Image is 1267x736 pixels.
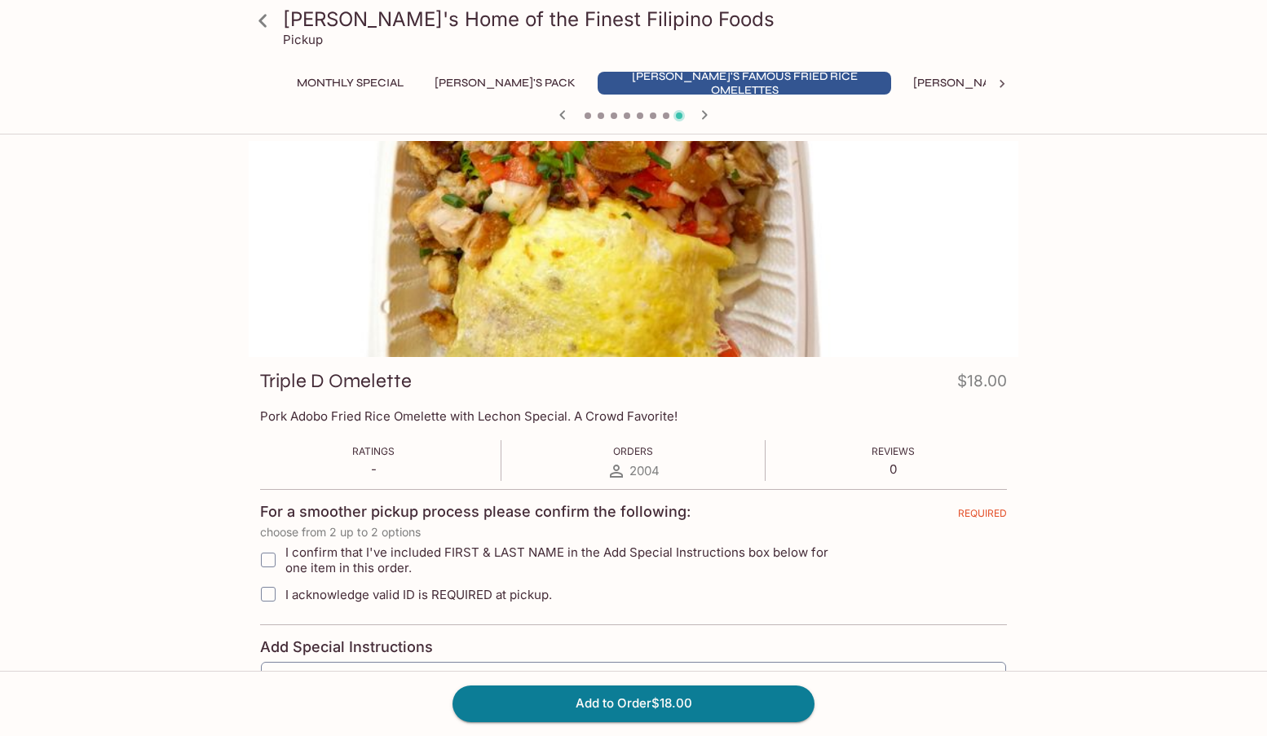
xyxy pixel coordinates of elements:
h3: [PERSON_NAME]'s Home of the Finest Filipino Foods [283,7,1012,32]
h4: Add Special Instructions [260,638,1007,656]
p: 0 [872,461,915,477]
span: REQUIRED [958,507,1007,526]
p: Pork Adobo Fried Rice Omelette with Lechon Special. A Crowd Favorite! [260,408,1007,424]
span: Orders [613,445,653,457]
h3: Triple D Omelette [260,368,412,394]
p: - [352,461,395,477]
span: I confirm that I've included FIRST & LAST NAME in the Add Special Instructions box below for one ... [285,544,850,575]
span: I acknowledge valid ID is REQUIRED at pickup. [285,587,552,602]
button: [PERSON_NAME]'s Mixed Plates [904,72,1112,95]
div: Triple D Omelette [249,141,1018,357]
span: 2004 [629,463,660,478]
button: [PERSON_NAME]'s Pack [426,72,585,95]
h4: For a smoother pickup process please confirm the following: [260,503,691,521]
span: Reviews [872,445,915,457]
span: Ratings [352,445,395,457]
p: Pickup [283,32,323,47]
button: Add to Order$18.00 [452,685,814,721]
h4: $18.00 [957,368,1007,400]
p: choose from 2 up to 2 options [260,526,1007,539]
button: Monthly Special [288,72,413,95]
button: [PERSON_NAME]'s Famous Fried Rice Omelettes [598,72,891,95]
